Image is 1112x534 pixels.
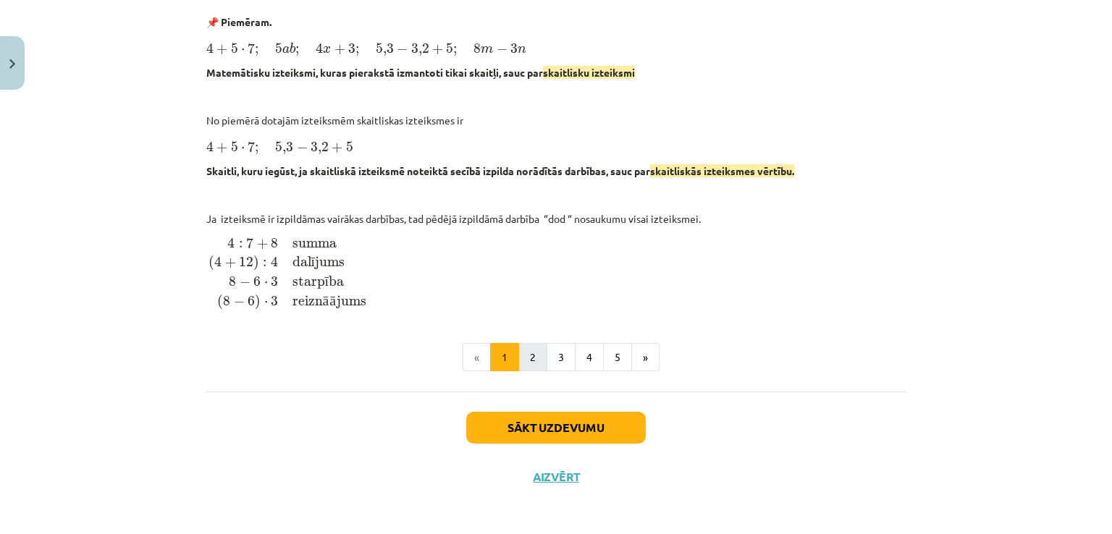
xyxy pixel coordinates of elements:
span: x [323,46,331,54]
span: 3 [286,142,293,152]
p: No piemērā dotajām izteiksmēm skaitliskas izteiksmes ir [206,113,906,128]
span: ( [208,255,214,271]
button: 3 [547,343,576,372]
span: 5 [275,142,282,152]
span: ī [325,281,329,285]
span: m [481,46,493,54]
span: ; [295,46,299,56]
span: summa [292,241,337,248]
span: ⋅ [241,147,245,151]
span: 8 [271,238,278,248]
span: , [318,147,321,154]
span: ⋅ [264,281,268,286]
img: icon-close-lesson-0947bae3869378f0d4975bcd49f059093ad1ed9edebbc8119c70593378902aed.svg [9,59,15,69]
span: : [263,260,266,267]
button: 1 [490,343,519,372]
span: 2 [321,142,329,152]
span: 7 [246,237,253,248]
button: Sākt uzdevumu [466,412,646,444]
span: − [240,277,250,287]
span: reizn [292,301,323,305]
span: − [497,44,507,54]
span: ba [329,281,344,286]
span: , [282,147,286,154]
span: ; [355,46,359,56]
span: 8 [223,296,230,306]
span: 3 [510,43,518,54]
span: 7 [248,141,255,152]
span: ā [323,300,330,305]
span: 5 [231,142,238,152]
span: 5 [346,142,353,152]
button: » [631,343,660,372]
span: dal [292,262,311,266]
span: starp [292,281,325,286]
span: , [418,48,422,56]
span: 3 [348,43,355,54]
span: − [234,297,245,307]
span: 4 [227,237,235,248]
p: Ja izteiksmē ir izpildāmas vairākas darbības, tad pēdējā izpildāmā darbība “dod “ nosaukumu visai... [206,211,906,226]
span: a [282,46,290,54]
span: ā [329,300,337,305]
span: + [332,143,342,153]
span: 8 [229,276,236,287]
span: ⋅ [264,301,268,305]
span: , [383,48,387,56]
span: skaitliskās izteiksmes vērtību. [650,164,794,177]
span: ⋅ [241,48,245,53]
span: ) [253,255,259,271]
span: − [297,143,308,153]
span: + [225,258,236,268]
span: 4 [271,256,278,267]
span: ( [217,294,223,310]
span: jums [315,262,345,266]
span: ; [255,145,258,154]
span: 4 [316,43,323,54]
span: jums [337,301,366,305]
span: b [290,43,295,54]
span: ) [255,294,261,310]
span: ; [453,46,457,56]
span: 3 [387,43,394,54]
span: 8 [473,43,481,54]
span: 5 [446,43,453,54]
span: 4 [214,256,222,267]
span: 5 [376,43,383,54]
span: + [216,44,227,54]
button: 5 [603,343,632,372]
span: 3 [311,142,318,152]
span: skaitlisku izteiksmi [543,66,635,79]
span: 6 [248,296,255,306]
nav: Page navigation example [206,343,906,372]
span: 2 [422,43,429,54]
span: + [432,44,443,54]
span: − [397,44,408,54]
span: ; [255,46,258,56]
span: + [216,143,227,153]
strong: 📌 Piemēram. [206,15,271,28]
span: : [239,241,243,248]
span: n [518,46,526,54]
button: 4 [575,343,604,372]
span: + [257,239,268,249]
span: + [334,44,345,54]
span: 7 [248,43,255,54]
span: 4 [206,43,214,54]
b: Matemātisku izteiksmi, kuras pierakstā izmantoti tikai skaitļi, sauc par [206,66,635,79]
span: 12 [239,257,253,267]
span: 3 [271,276,278,287]
span: 5 [231,43,238,54]
span: ī [311,261,315,266]
span: 3 [271,296,278,306]
span: 6 [253,276,261,287]
span: 3 [411,43,418,54]
b: Skaitli, kuru iegūst, ja skaitliskā izteiksmē noteiktā secībā izpilda norādītās darbības, sauc par [206,164,794,177]
span: 5 [275,43,282,54]
button: 2 [518,343,547,372]
button: Aizvērt [528,470,584,484]
span: 4 [206,141,214,152]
